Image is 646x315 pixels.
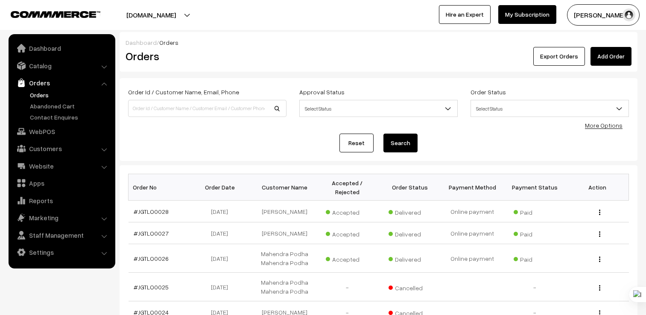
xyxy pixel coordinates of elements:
span: Paid [514,253,556,264]
td: [DATE] [191,244,254,273]
td: - [316,273,379,301]
img: Menu [599,231,600,237]
span: Paid [514,227,556,239]
a: #JGTLO0028 [134,208,169,215]
th: Payment Method [441,174,504,201]
th: Accepted / Rejected [316,174,379,201]
a: Apps [11,175,112,191]
img: COMMMERCE [11,11,100,17]
th: Action [566,174,629,201]
td: Mahendra Podha Mahendra Podha [254,244,316,273]
div: / [126,38,631,47]
td: Online payment [441,244,504,273]
span: Select Status [299,100,458,117]
span: Accepted [326,227,368,239]
img: Menu [599,210,600,215]
img: Menu [599,257,600,262]
span: Cancelled [389,281,431,292]
a: Website [11,158,112,174]
td: Online payment [441,201,504,222]
a: Orders [11,75,112,90]
input: Order Id / Customer Name / Customer Email / Customer Phone [128,100,286,117]
a: Orders [28,90,112,99]
th: Customer Name [254,174,316,201]
td: [PERSON_NAME] [254,222,316,244]
a: More Options [585,122,623,129]
a: WebPOS [11,124,112,139]
a: My Subscription [498,5,556,24]
a: #JGTLO0027 [134,230,169,237]
span: Orders [159,39,178,46]
a: Hire an Expert [439,5,491,24]
td: [PERSON_NAME] [254,201,316,222]
span: Accepted [326,253,368,264]
a: Contact Enquires [28,113,112,122]
td: [DATE] [191,222,254,244]
img: Menu [599,285,600,291]
a: Catalog [11,58,112,73]
span: Accepted [326,206,368,217]
h2: Orders [126,50,286,63]
th: Order No [129,174,191,201]
a: Staff Management [11,227,112,243]
a: Customers [11,141,112,156]
td: - [504,273,567,301]
label: Order Status [471,87,506,96]
th: Order Date [191,174,254,201]
a: COMMMERCE [11,9,85,19]
a: Dashboard [126,39,157,46]
button: [DOMAIN_NAME] [96,4,206,26]
button: Export Orders [533,47,585,66]
span: Delivered [389,253,431,264]
td: [DATE] [191,273,254,301]
td: Mahendra Podha Mahendra Podha [254,273,316,301]
span: Select Status [300,101,457,116]
a: Reset [339,134,374,152]
button: [PERSON_NAME]… [567,4,640,26]
button: Search [383,134,418,152]
a: Marketing [11,210,112,225]
span: Select Status [471,101,628,116]
a: Dashboard [11,41,112,56]
span: Select Status [471,100,629,117]
span: Paid [514,206,556,217]
img: user [623,9,635,21]
a: Settings [11,245,112,260]
label: Order Id / Customer Name, Email, Phone [128,87,239,96]
th: Payment Status [504,174,567,201]
span: Delivered [389,227,431,239]
a: Reports [11,193,112,208]
span: Delivered [389,206,431,217]
a: Abandoned Cart [28,102,112,111]
a: #JGTLO0026 [134,255,169,262]
td: [DATE] [191,201,254,222]
a: Add Order [590,47,631,66]
label: Approval Status [299,87,345,96]
th: Order Status [379,174,441,201]
a: #JGTLO0025 [134,283,169,291]
td: Online payment [441,222,504,244]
